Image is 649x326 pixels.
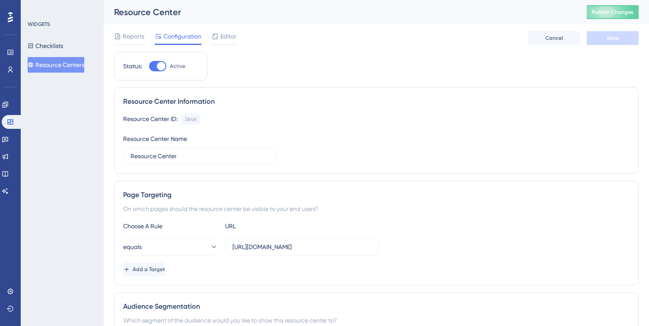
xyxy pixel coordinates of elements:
[232,242,372,252] input: yourwebsite.com/path
[220,31,236,42] span: Editor
[123,190,630,200] div: Page Targeting
[123,221,218,231] div: Choose A Rule
[163,31,201,42] span: Configuration
[123,61,142,71] div: Status:
[587,5,639,19] button: Publish Changes
[225,221,320,231] div: URL
[123,315,630,326] div: Which segment of the audience would you like to show this resource center to?
[607,35,619,42] span: Save
[123,96,630,107] div: Resource Center Information
[592,9,633,16] span: Publish Changes
[123,31,144,42] span: Reports
[123,114,178,125] div: Resource Center ID:
[123,238,218,256] button: equals
[130,151,270,161] input: Type your Resource Center name
[123,204,630,214] div: On which pages should the resource center be visible to your end users?
[28,57,84,73] button: Resource Centers
[123,301,630,312] div: Audience Segmentation
[528,31,580,45] button: Cancel
[170,63,185,70] span: Active
[613,292,639,318] iframe: UserGuiding AI Assistant Launcher
[133,266,165,273] span: Add a Target
[123,242,142,252] span: equals
[123,134,187,144] div: Resource Center Name
[114,6,565,18] div: Resource Center
[28,38,63,54] button: Checklists
[28,21,50,28] div: WIDGETS
[587,31,639,45] button: Save
[123,262,165,276] button: Add a Target
[545,35,563,42] span: Cancel
[185,116,197,123] div: 5848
